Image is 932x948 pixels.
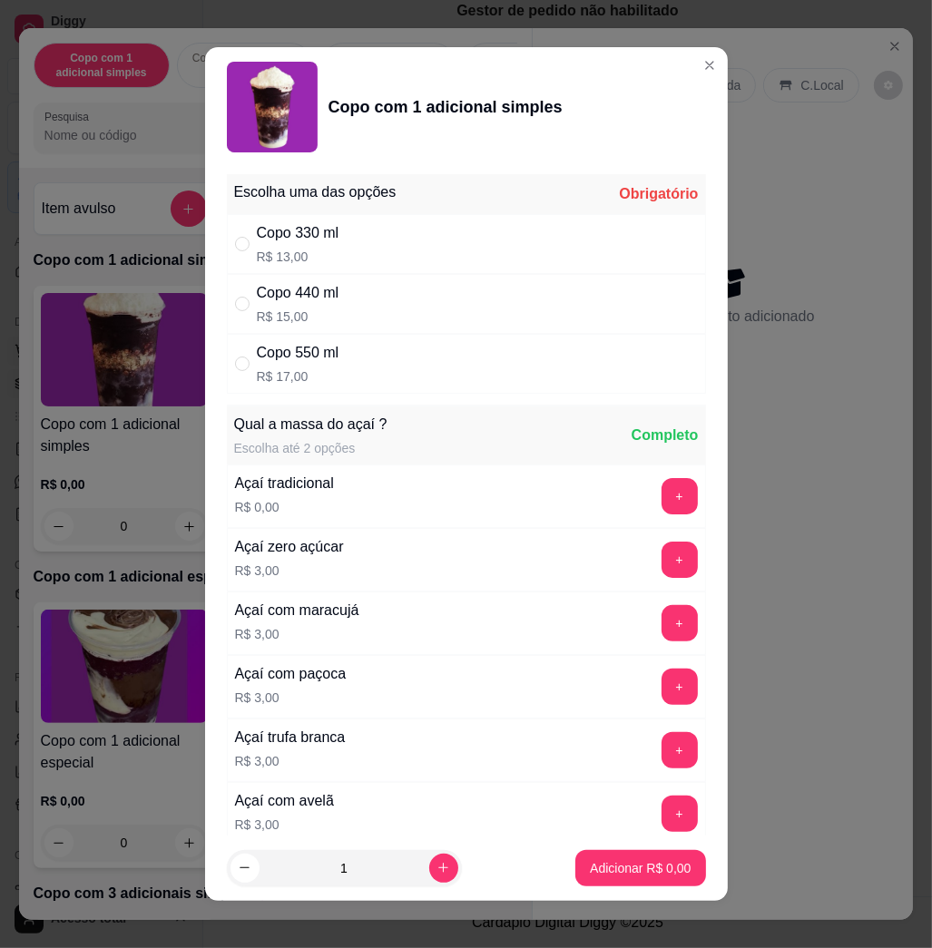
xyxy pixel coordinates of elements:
[662,732,698,768] button: add
[235,790,334,812] div: Açaí com avelã
[235,536,344,558] div: Açaí zero açúcar
[235,625,359,643] p: R$ 3,00
[619,183,698,205] div: Obrigatório
[235,473,334,494] div: Açaí tradicional
[235,498,334,516] p: R$ 0,00
[235,752,346,770] p: R$ 3,00
[257,248,339,266] p: R$ 13,00
[235,689,347,707] p: R$ 3,00
[235,600,359,621] div: Açaí com maracujá
[662,796,698,832] button: add
[575,850,705,886] button: Adicionar R$ 0,00
[662,478,698,514] button: add
[235,816,334,834] p: R$ 3,00
[234,439,388,457] div: Escolha até 2 opções
[429,854,458,883] button: increase-product-quantity
[257,308,339,326] p: R$ 15,00
[590,859,691,877] p: Adicionar R$ 0,00
[235,663,347,685] div: Açaí com paçoca
[235,727,346,748] div: Açaí trufa branca
[234,414,388,435] div: Qual a massa do açaí ?
[235,562,344,580] p: R$ 3,00
[227,62,318,152] img: product-image
[662,605,698,641] button: add
[257,222,339,244] div: Copo 330 ml
[662,669,698,705] button: add
[632,425,699,446] div: Completo
[695,51,724,80] button: Close
[257,342,339,364] div: Copo 550 ml
[257,282,339,304] div: Copo 440 ml
[662,542,698,578] button: add
[329,94,563,120] div: Copo com 1 adicional simples
[234,181,397,203] div: Escolha uma das opções
[257,367,339,386] p: R$ 17,00
[231,854,260,883] button: decrease-product-quantity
